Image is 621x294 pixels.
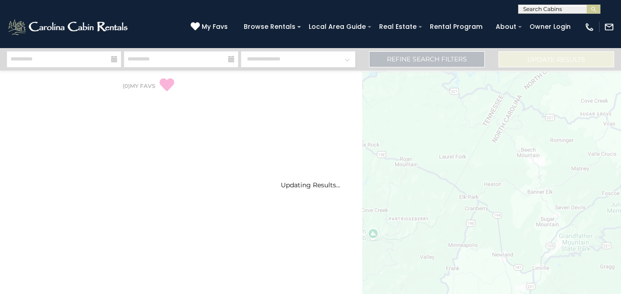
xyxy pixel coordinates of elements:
span: My Favs [202,22,228,32]
a: Browse Rentals [239,20,300,34]
img: phone-regular-white.png [584,22,594,32]
img: mail-regular-white.png [604,22,614,32]
a: Rental Program [425,20,487,34]
a: My Favs [191,22,230,32]
a: Local Area Guide [304,20,370,34]
img: White-1-2.png [7,18,130,36]
a: Real Estate [375,20,421,34]
a: About [491,20,521,34]
a: Owner Login [525,20,575,34]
